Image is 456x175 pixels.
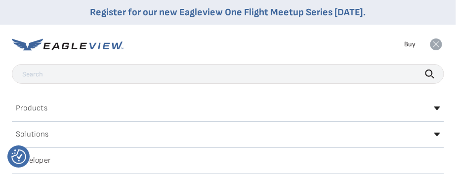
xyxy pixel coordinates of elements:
button: Consent Preferences [11,149,26,164]
a: Buy [404,40,415,49]
a: Register for our new Eagleview One Flight Meetup Series [DATE]. [90,6,366,18]
a: Developer [12,153,444,169]
h2: Solutions [16,131,48,139]
img: Revisit consent button [11,149,26,164]
h2: Products [16,105,47,112]
input: Search [12,64,444,84]
h2: Developer [16,157,51,165]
